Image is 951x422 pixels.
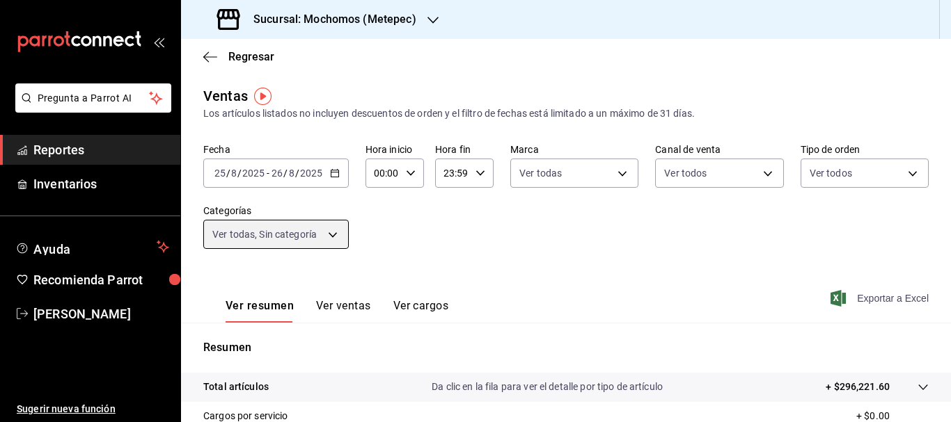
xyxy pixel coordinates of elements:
span: [PERSON_NAME] [33,305,169,323]
div: Los artículos listados no incluyen descuentos de orden y el filtro de fechas está limitado a un m... [203,106,929,121]
span: Inventarios [33,175,169,193]
a: Pregunta a Parrot AI [10,101,171,115]
input: -- [288,168,295,179]
button: Exportar a Excel [833,290,929,307]
button: Ver resumen [226,299,294,323]
label: Fecha [203,145,349,154]
p: + $296,221.60 [826,380,890,394]
input: -- [230,168,237,179]
button: open_drawer_menu [153,36,164,47]
input: -- [271,168,283,179]
span: Regresar [228,50,274,63]
span: Pregunta a Parrot AI [38,91,150,106]
span: Recomienda Parrot [33,270,169,289]
span: Ver todos [664,166,707,180]
span: / [283,168,288,179]
h3: Sucursal: Mochomos (Metepec) [242,11,416,28]
input: ---- [242,168,265,179]
label: Tipo de orden [801,145,929,154]
label: Canal de venta [655,145,783,154]
div: navigation tabs [226,299,448,323]
span: Ayuda [33,238,151,255]
span: Ver todos [810,166,852,180]
span: Ver todas [519,166,562,180]
label: Marca [510,145,638,154]
p: Resumen [203,339,929,356]
p: Da clic en la fila para ver el detalle por tipo de artículo [432,380,663,394]
span: / [237,168,242,179]
span: Reportes [33,140,169,159]
button: Ver ventas [316,299,371,323]
button: Ver cargos [393,299,449,323]
span: Ver todas, Sin categoría [212,227,317,241]
span: / [295,168,299,179]
span: Sugerir nueva función [17,402,169,416]
label: Categorías [203,206,349,216]
label: Hora inicio [366,145,424,154]
p: Total artículos [203,380,269,394]
div: Ventas [203,86,248,106]
label: Hora fin [435,145,494,154]
input: -- [214,168,226,179]
span: / [226,168,230,179]
button: Pregunta a Parrot AI [15,83,171,113]
button: Regresar [203,50,274,63]
img: Tooltip marker [254,88,272,105]
input: ---- [299,168,323,179]
span: - [267,168,269,179]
